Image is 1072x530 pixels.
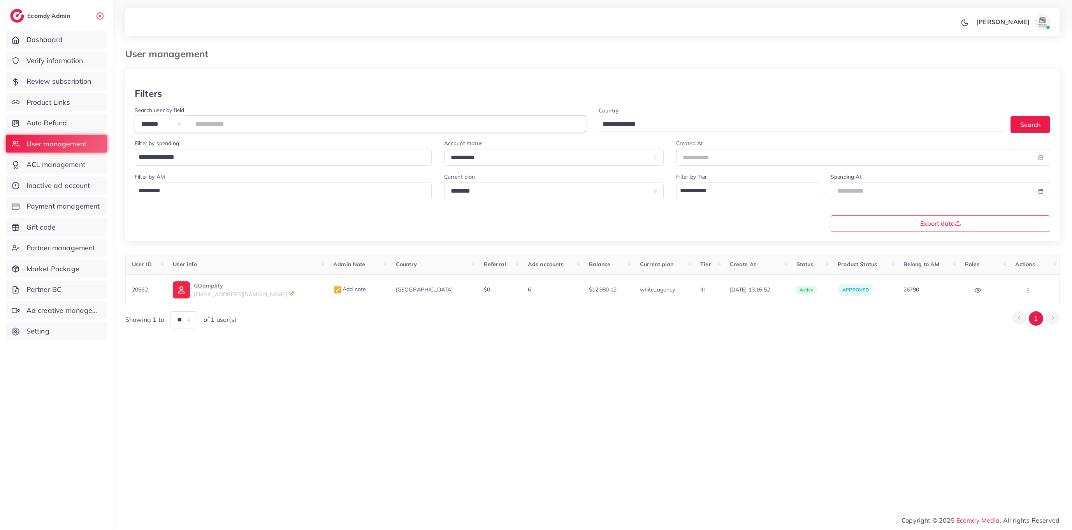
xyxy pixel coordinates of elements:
[194,281,287,290] p: GOamplify
[6,93,107,111] a: Product Links
[589,286,617,293] span: $12,980.12
[204,315,236,324] span: of 1 user(s)
[173,281,321,298] a: GOamplify[EMAIL_ADDRESS][DOMAIN_NAME]
[136,151,422,164] input: Search for option
[26,76,91,86] span: Review subscription
[589,261,611,268] span: Balance
[333,285,343,295] img: admin_note.cdd0b510.svg
[677,184,808,197] input: Search for option
[173,261,197,268] span: User info
[640,261,674,268] span: Current plan
[444,173,475,181] label: Current plan
[796,286,817,294] span: active
[600,118,994,130] input: Search for option
[676,173,707,181] label: Filter by Tier
[26,326,49,336] span: Setting
[1029,311,1043,326] button: Go to page 1
[831,215,1050,232] button: Export data
[135,88,162,99] h3: Filters
[10,9,72,23] a: logoEcomdy Admin
[27,12,72,19] h2: Ecomdy Admin
[26,181,90,191] span: Inactive ad account
[730,286,784,293] span: [DATE] 13:16:52
[26,35,63,45] span: Dashboard
[396,261,417,268] span: Country
[333,286,366,293] span: Add note
[1012,311,1060,326] ul: Pagination
[6,260,107,278] a: Market Package
[842,287,869,293] span: approved
[484,261,506,268] span: Referral
[125,48,214,60] h3: User management
[700,286,705,293] span: III
[26,118,67,128] span: Auto Refund
[1000,516,1060,525] span: , All rights Reserved
[838,261,877,268] span: Product Status
[26,201,100,211] span: Payment management
[972,14,1053,30] a: [PERSON_NAME]avatar
[6,197,107,215] a: Payment management
[26,284,62,295] span: Partner BC
[528,261,564,268] span: Ads accounts
[26,305,101,316] span: Ad creative management
[26,97,70,107] span: Product Links
[796,261,814,268] span: Status
[676,139,703,147] label: Created At
[730,261,756,268] span: Create At
[173,281,190,298] img: ic-user-info.36bf1079.svg
[132,286,148,293] span: 20562
[976,17,1030,26] p: [PERSON_NAME]
[6,114,107,132] a: Auto Refund
[640,286,675,293] span: white_agency
[396,286,453,293] span: [GEOGRAPHIC_DATA]
[6,31,107,49] a: Dashboard
[125,315,164,324] span: Showing 1 to
[6,72,107,90] a: Review subscription
[599,107,619,114] label: Country
[135,183,432,199] div: Search for option
[965,261,980,268] span: Roles
[132,261,152,268] span: User ID
[528,286,531,293] span: 6
[289,290,294,296] img: 9CAL8B2pu8EFxCJHYAAAAldEVYdGRhdGU6Y3JlYXRlADIwMjItMTItMDlUMDQ6NTg6MzkrMDA6MDBXSlgLAAAAJXRFWHRkYXR...
[26,160,85,170] span: ACL management
[831,173,862,181] label: Spending At
[6,218,107,236] a: Gift code
[700,261,711,268] span: Tier
[194,291,287,298] span: [EMAIL_ADDRESS][DOMAIN_NAME]
[599,116,1004,132] div: Search for option
[6,239,107,257] a: Partner management
[903,286,919,293] span: 26790
[136,184,422,197] input: Search for option
[1035,14,1050,30] img: avatar
[6,302,107,319] a: Ad creative management
[6,135,107,153] a: User management
[444,139,483,147] label: Account status
[26,139,86,149] span: User management
[26,56,83,66] span: Verify information
[903,261,940,268] span: Belong to AM
[135,149,432,166] div: Search for option
[484,286,490,293] span: $0
[26,243,95,253] span: Partner management
[6,177,107,195] a: Inactive ad account
[135,139,179,147] label: Filter by spending
[333,261,366,268] span: Admin Note
[10,9,24,23] img: logo
[956,516,1000,524] a: Ecomdy Media
[920,220,961,226] span: Export data
[902,516,1060,525] span: Copyright © 2025
[676,183,818,199] div: Search for option
[1015,261,1035,268] span: Actions
[135,106,184,114] label: Search user by field
[6,156,107,174] a: ACL management
[6,52,107,70] a: Verify information
[6,322,107,340] a: Setting
[1010,116,1050,133] button: Search
[26,222,56,232] span: Gift code
[26,264,79,274] span: Market Package
[135,173,165,181] label: Filter by AM
[6,281,107,298] a: Partner BC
